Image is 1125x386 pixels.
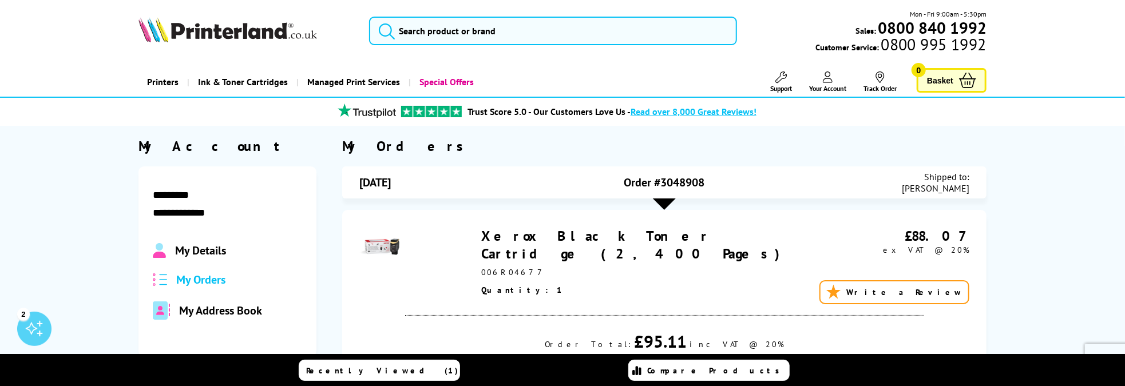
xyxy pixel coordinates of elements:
span: My Address Book [179,303,262,318]
a: Basket 0 [917,68,987,93]
span: Read over 8,000 Great Reviews! [631,106,756,117]
img: trustpilot rating [332,104,401,118]
span: Sales: [855,25,876,36]
span: [PERSON_NAME] [902,182,969,194]
span: 0800 995 1992 [880,39,987,50]
a: Xerox Black Toner Cartridge (2,400 Pages) [481,227,787,262]
div: ex VAT @ 20% [823,245,969,255]
span: Compare Products [647,365,786,376]
img: trustpilot rating [401,106,462,117]
span: My Orders [176,272,225,287]
span: Quantity: 1 [481,285,564,295]
div: £88.07 [823,227,969,245]
img: address-book-duotone-solid.svg [153,301,170,320]
span: My Details [175,243,226,258]
a: Printerland Logo [138,17,355,45]
span: Basket [927,73,953,88]
a: Trust Score 5.0 - Our Customers Love Us -Read over 8,000 Great Reviews! [468,106,756,117]
div: My Account [138,137,316,155]
div: My Orders [342,137,987,155]
img: Printerland Logo [138,17,317,42]
a: 0800 840 1992 [876,22,987,33]
span: Customer Service: [816,39,987,53]
span: 0 [912,63,926,77]
a: Track Order [863,71,897,93]
span: [DATE] [359,175,391,190]
div: £95.11 [634,330,687,352]
a: Compare Products [628,360,790,381]
div: 006R04677 [481,267,823,277]
b: 0800 840 1992 [878,17,987,38]
span: Shipped to: [902,171,969,182]
span: Your Account [809,84,846,93]
div: Order Total: [545,339,631,349]
span: Recently Viewed (1) [306,365,458,376]
a: Support [770,71,792,93]
span: Write a Review [846,287,962,297]
span: Ink & Toner Cartridges [198,67,288,97]
span: Support [770,84,792,93]
span: Order #3048908 [624,175,704,190]
a: Recently Viewed (1) [299,360,460,381]
img: all-order.svg [153,273,168,286]
img: Profile.svg [153,243,166,258]
div: inc VAT @ 20% [690,339,784,349]
a: Managed Print Services [296,67,409,97]
div: 2 [17,308,30,320]
a: Special Offers [409,67,482,97]
span: Mon - Fri 9:00am - 5:30pm [910,9,987,19]
img: Xerox Black Toner Cartridge (2,400 Pages) [359,227,399,267]
a: Printers [138,67,187,97]
a: Ink & Toner Cartridges [187,67,296,97]
a: Write a Review [819,280,969,304]
input: Search product or brand [369,17,737,45]
a: Your Account [809,71,846,93]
